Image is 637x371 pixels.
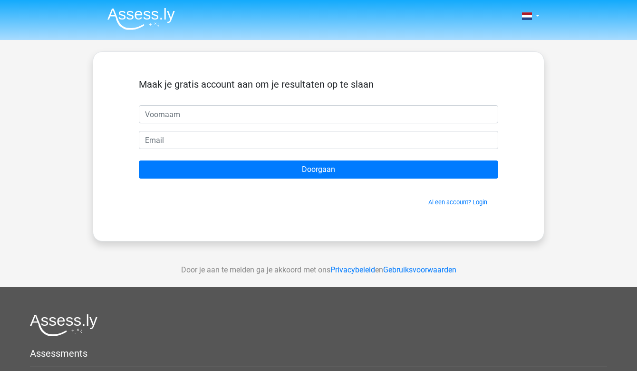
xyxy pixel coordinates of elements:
[30,314,97,336] img: Assessly logo
[30,348,607,359] h5: Assessments
[107,8,175,30] img: Assessly
[139,131,498,149] input: Email
[330,265,375,274] a: Privacybeleid
[383,265,456,274] a: Gebruiksvoorwaarden
[139,105,498,123] input: Voornaam
[139,160,498,179] input: Doorgaan
[428,199,487,206] a: Al een account? Login
[139,79,498,90] h5: Maak je gratis account aan om je resultaten op te slaan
